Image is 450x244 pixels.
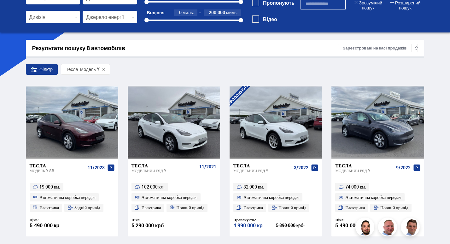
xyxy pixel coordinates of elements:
[128,159,220,236] a: Тесла Модельний ряд Y 11/2021 102 000 км. Автоматична коробка передач Електрика Повний привід Цін...
[142,183,165,191] span: 102 000 км.
[380,204,408,212] span: Повний привід
[345,204,365,212] span: Електрика
[32,45,338,51] div: Результати пошуку 8 автомобілів
[88,165,105,170] span: 11/2023
[179,9,182,15] span: 0
[66,67,78,72] div: Тесла
[402,218,421,237] img: FbJEzSuNWCJXmdc-.webp
[335,168,393,173] div: Модельний ряд Y
[243,204,263,212] span: Електрика
[147,10,164,15] div: Водіння
[335,163,393,168] div: Тесла
[345,183,366,191] span: 74 000 км.
[199,164,216,169] span: 11/2021
[39,183,60,191] span: 19 000 км.
[26,159,118,236] a: Тесла Модель Y SR 11/2023 19 000 км. Автоматична коробка передач Електрика Задній привід Ціна: 5....
[142,194,198,201] span: Автоматична коробка передач
[131,222,166,229] font: 5 290 000 крб.
[396,165,411,170] span: 9/2022
[233,163,291,168] div: Тесла
[142,204,161,212] span: Електрика
[230,159,322,236] a: Тесла Модельний ряд Y 3/2022 82 000 км. Автоматична коробка передач Електрика Повний привід Пропо...
[176,204,204,212] span: Повний привід
[131,168,197,173] div: Модельний ряд Y
[30,168,85,173] div: Модель Y SR
[278,204,307,212] span: Повний привід
[335,222,367,229] font: 5.490.000 кр.
[386,0,424,10] button: Розширений пошук
[331,159,424,236] a: Тесла Модельний ряд Y 9/2022 74 000 км. Автоматична коробка передач Електрика Повний привід Ціна:...
[39,204,59,212] span: Електрика
[131,163,197,168] div: Тесла
[345,194,401,201] span: Автоматична коробка передач
[356,218,375,237] img: nhp88E3Fdnt1Opn2.png
[233,218,276,222] div: Пропонують:
[243,183,264,191] span: 82 000 км.
[80,67,100,72] font: Модель Y
[335,218,378,222] div: Ціна:
[276,223,319,228] div: 5 390 000 крб.
[379,218,398,237] img: siFngHWaQ9KaOqBr.png
[39,67,53,72] font: Фільтр
[350,0,386,10] button: Зрозумілий пошук
[5,3,24,21] button: Відкрийте інтерфейс чату LiveChat
[131,218,174,222] div: Ціна:
[39,194,96,201] span: Автоматична коробка передач
[294,165,308,170] span: 3/2022
[183,10,194,15] span: миль.
[209,9,225,15] span: 200.000
[30,218,72,222] div: Ціна:
[343,46,406,50] font: Зареєстровані на касі продажів
[30,163,85,168] div: Тесла
[74,204,100,212] span: Задній привід
[243,194,300,201] span: Автоматична коробка передач
[233,168,291,173] div: Модельний ряд Y
[30,222,61,229] font: 5.490.000 кр.
[263,16,277,23] font: Відео
[226,10,238,15] span: миль.
[233,222,264,229] font: 4 990 000 кр.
